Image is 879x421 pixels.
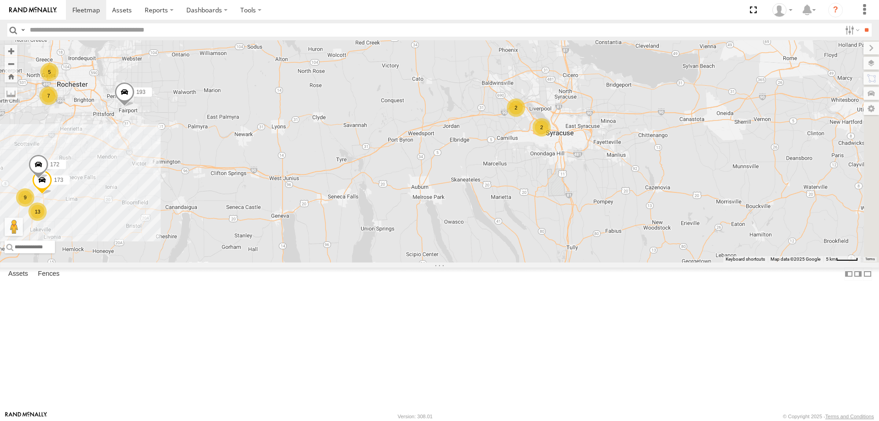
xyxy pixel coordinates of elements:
[9,7,57,13] img: rand-logo.svg
[865,257,875,261] a: Terms (opens in new tab)
[398,414,433,419] div: Version: 308.01
[28,202,47,221] div: 13
[532,118,551,137] div: 2
[5,57,17,70] button: Zoom out
[40,63,59,81] div: 5
[19,23,27,37] label: Search Query
[841,23,861,37] label: Search Filter Options
[825,414,874,419] a: Terms and Conditions
[5,412,47,421] a: Visit our Website
[50,161,60,168] span: 172
[826,257,836,262] span: 5 km
[5,45,17,57] button: Zoom in
[39,87,58,105] div: 7
[4,268,33,280] label: Assets
[828,3,843,17] i: ?
[136,89,146,95] span: 193
[507,98,525,117] div: 2
[770,257,820,262] span: Map data ©2025 Google
[33,268,64,280] label: Fences
[769,3,796,17] div: David Steen
[5,70,17,82] button: Zoom Home
[16,188,34,207] div: 9
[726,256,765,262] button: Keyboard shortcuts
[54,177,63,183] span: 173
[844,268,853,281] label: Dock Summary Table to the Left
[5,218,23,236] button: Drag Pegman onto the map to open Street View
[853,268,863,281] label: Dock Summary Table to the Right
[823,256,861,262] button: Map Scale: 5 km per 44 pixels
[863,102,879,115] label: Map Settings
[5,87,17,100] label: Measure
[783,414,874,419] div: © Copyright 2025 -
[863,268,872,281] label: Hide Summary Table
